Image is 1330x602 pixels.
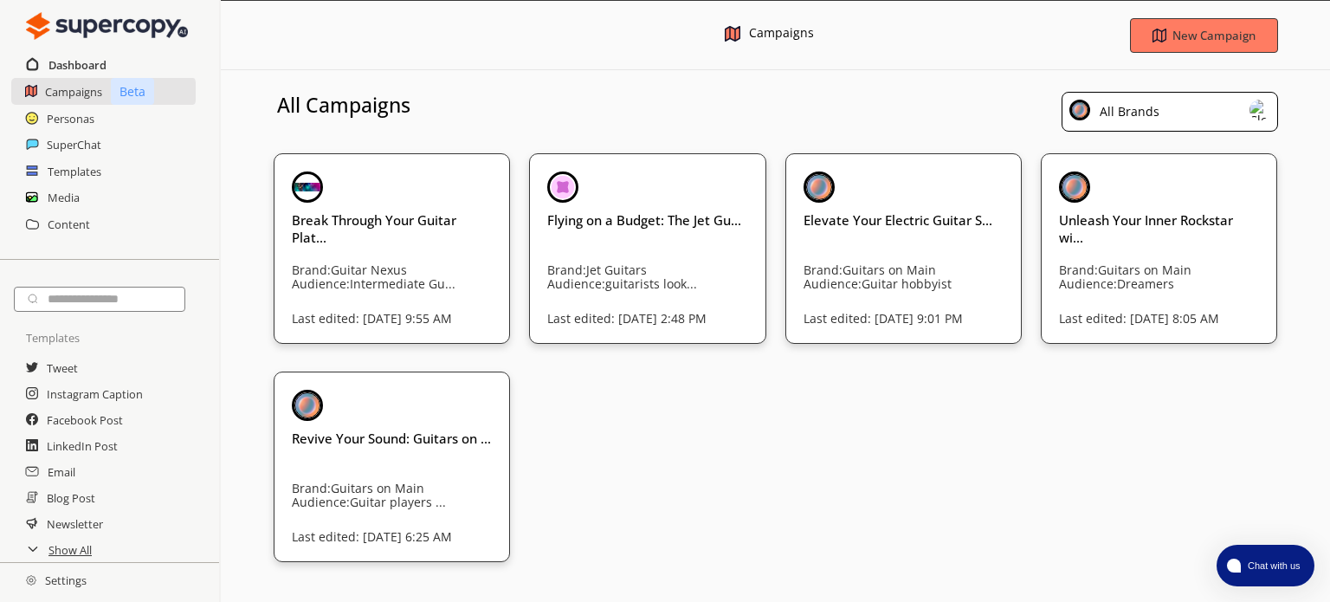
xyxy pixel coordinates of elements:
[547,277,765,291] p: Audience: guitarists look...
[292,495,510,509] p: Audience: Guitar players ...
[292,482,510,495] p: Brand: Guitars on Main
[48,159,101,184] a: Templates
[45,79,102,105] a: Campaigns
[26,9,188,43] img: Close
[804,172,835,203] img: Close
[277,92,410,118] h3: All Campaigns
[804,211,1004,229] h3: Elevate Your Electric Guitar S...
[47,485,95,511] a: Blog Post
[1217,545,1314,586] button: atlas-launcher
[48,211,90,237] a: Content
[547,172,578,203] img: Close
[47,132,101,158] a: SuperChat
[804,277,1022,291] p: Audience: Guitar hobbyist
[292,430,492,447] h3: Revive Your Sound: Guitars on ...
[48,184,80,210] a: Media
[1059,312,1294,326] p: Last edited: [DATE] 8:05 AM
[292,263,510,277] p: Brand: Guitar Nexus
[26,575,36,586] img: Close
[1059,263,1277,277] p: Brand: Guitars on Main
[1069,100,1090,120] img: Close
[1130,18,1279,53] button: New Campaign
[804,312,1038,326] p: Last edited: [DATE] 9:01 PM
[1059,172,1090,203] img: Close
[725,26,740,42] img: Close
[547,312,782,326] p: Last edited: [DATE] 2:48 PM
[47,106,94,132] a: Personas
[47,433,118,459] a: LinkedIn Post
[47,381,143,407] a: Instagram Caption
[749,26,814,44] div: Campaigns
[47,355,78,381] a: Tweet
[111,78,154,105] p: Beta
[292,172,323,203] img: Close
[292,277,510,291] p: Audience: Intermediate Gu...
[292,390,323,421] img: Close
[1241,559,1304,573] span: Chat with us
[1059,211,1259,247] h3: Unleash Your Inner Rockstar wi...
[48,52,107,78] a: Dashboard
[47,407,123,433] a: Facebook Post
[547,211,747,229] h3: Flying on a Budget: The Jet Gu...
[292,530,526,544] p: Last edited: [DATE] 6:25 AM
[292,312,526,326] p: Last edited: [DATE] 9:55 AM
[1059,277,1277,291] p: Audience: Dreamers
[1172,28,1256,43] b: New Campaign
[292,211,492,247] h3: Break Through Your Guitar Plat...
[547,263,765,277] p: Brand: Jet Guitars
[804,263,1022,277] p: Brand: Guitars on Main
[48,459,75,485] a: Email
[1249,100,1270,120] img: Close
[47,511,103,537] a: Newsletter
[48,537,92,563] a: Show All
[1094,100,1159,124] div: All Brands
